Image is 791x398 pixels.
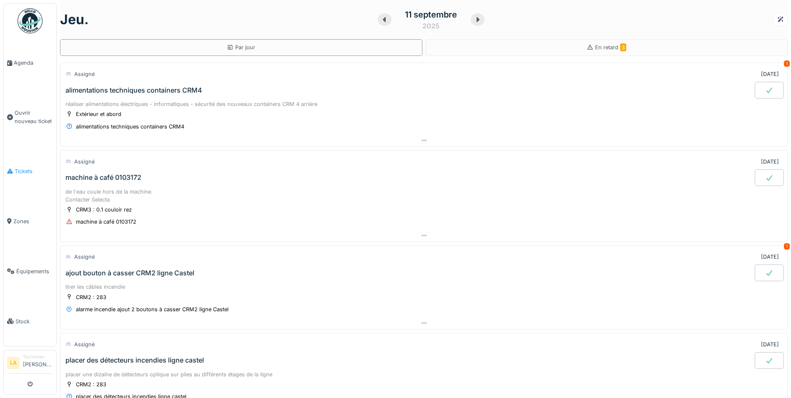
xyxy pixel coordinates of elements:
div: placer une dizaine de détecteurs optique sur piles au différents étages de la ligne [65,370,782,378]
a: Zones [4,196,56,246]
span: Zones [13,217,53,225]
div: 2025 [422,21,439,31]
a: Ouvrir nouveau ticket [4,88,56,146]
span: Équipements [16,267,53,275]
a: LA Technicien[PERSON_NAME] [7,354,53,374]
span: 3 [620,43,626,51]
div: ajout bouton à casser CRM2 ligne Castel [65,269,194,277]
li: LA [7,357,20,369]
div: Assigné [74,253,95,261]
img: Badge_color-CXgf-gQk.svg [18,8,43,33]
div: [DATE] [761,70,779,78]
div: machine à café 0103172 [65,174,141,181]
div: Assigné [74,158,95,166]
div: machine à café 0103172 [76,218,136,226]
div: alimentations techniques containers CRM4 [65,86,202,94]
div: Extérieur et abord [76,110,121,118]
span: Agenda [14,59,53,67]
div: de l'eau coule hors de la machine. Contacter Selecta [65,188,782,204]
div: réaliser alimentations électriques - informatiques - sécurité des nouveaux containers CRM 4 arrière [65,100,782,108]
a: Équipements [4,246,56,296]
span: Tickets [15,167,53,175]
div: [DATE] [761,158,779,166]
div: alarme incendie ajout 2 boutons à casser CRM2 ligne Castel [76,305,229,313]
div: CRM3 : 0.1 couloir rez [76,206,132,214]
div: CRM2 : 283 [76,293,106,301]
div: alimentations techniques containers CRM4 [76,123,184,131]
div: Par jour [227,43,255,51]
div: Assigné [74,340,95,348]
span: Ouvrir nouveau ticket [15,109,53,125]
div: [DATE] [761,340,779,348]
div: 1 [784,243,790,249]
div: 11 septembre [405,8,457,21]
a: Agenda [4,38,56,88]
div: Technicien [23,354,53,360]
div: Assigné [74,70,95,78]
span: En retard [595,44,626,50]
div: 1 [784,60,790,67]
a: Stock [4,296,56,346]
h1: jeu. [60,12,89,28]
div: [DATE] [761,253,779,261]
div: placer des détecteurs incendies ligne castel [65,356,204,364]
div: CRM2 : 283 [76,380,106,388]
div: tirer les câbles incendie [65,283,782,291]
span: Stock [15,317,53,325]
li: [PERSON_NAME] [23,354,53,372]
a: Tickets [4,146,56,196]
